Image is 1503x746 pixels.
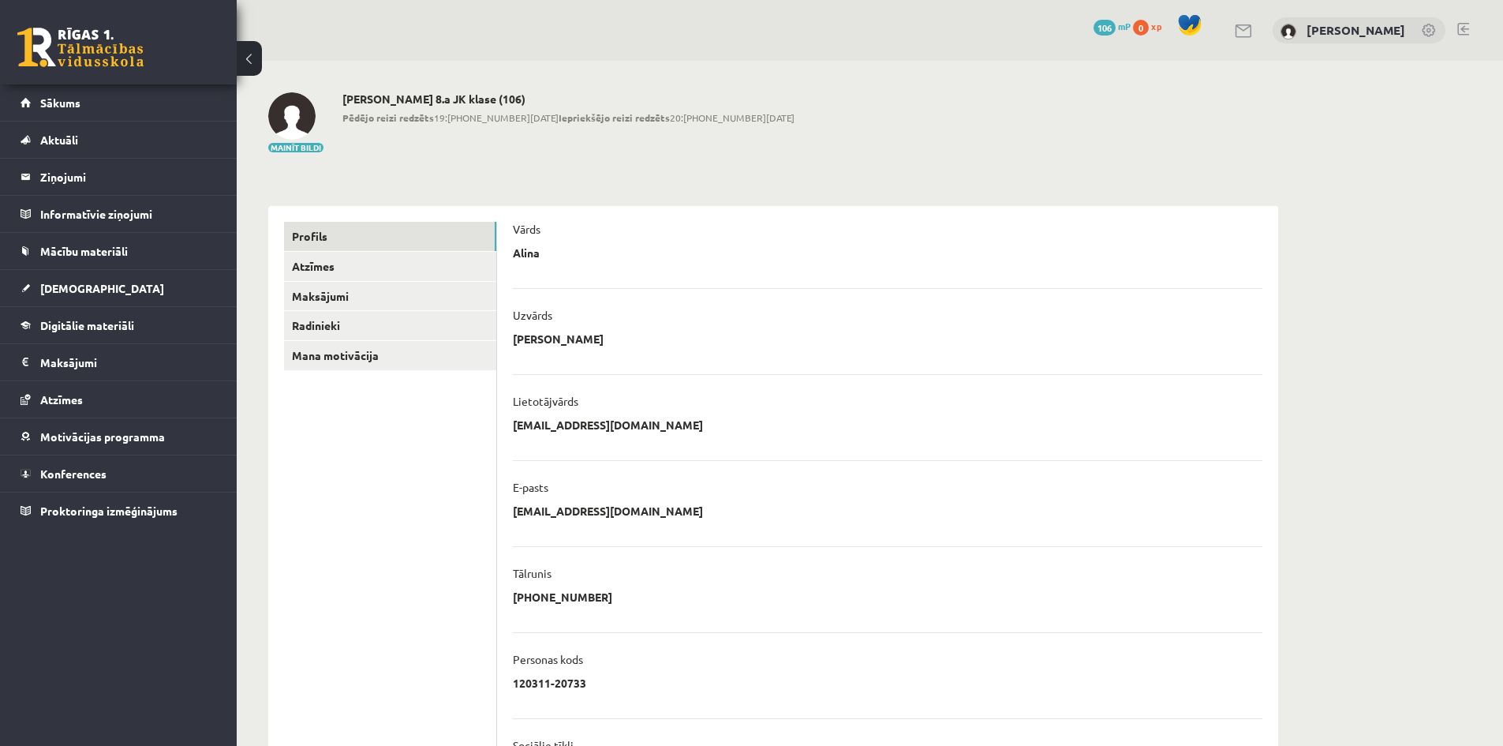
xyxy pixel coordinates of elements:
a: 0 xp [1133,20,1169,32]
a: Ziņojumi [21,159,217,195]
a: Motivācijas programma [21,418,217,455]
p: [EMAIL_ADDRESS][DOMAIN_NAME] [513,504,703,518]
span: Proktoringa izmēģinājums [40,504,178,518]
span: Konferences [40,467,107,481]
a: Konferences [21,455,217,492]
a: Digitālie materiāli [21,307,217,343]
span: Atzīmes [40,392,83,407]
p: Personas kods [513,652,583,666]
a: Radinieki [284,311,496,340]
p: Tālrunis [513,566,551,580]
a: Profils [284,222,496,251]
span: xp [1151,20,1161,32]
span: Motivācijas programma [40,429,165,444]
a: Maksājumi [21,344,217,380]
span: 106 [1094,20,1116,36]
a: [PERSON_NAME] [1307,22,1405,38]
button: Mainīt bildi [268,143,323,152]
p: Vārds [513,222,540,236]
p: E-pasts [513,480,548,494]
a: Atzīmes [284,252,496,281]
a: [DEMOGRAPHIC_DATA] [21,270,217,306]
span: 19:[PHONE_NUMBER][DATE] 20:[PHONE_NUMBER][DATE] [342,111,794,125]
legend: Informatīvie ziņojumi [40,196,217,232]
span: Aktuāli [40,133,78,147]
a: Proktoringa izmēģinājums [21,493,217,529]
a: Sākums [21,84,217,121]
a: Maksājumi [284,282,496,311]
b: Pēdējo reizi redzēts [342,111,434,124]
span: Digitālie materiāli [40,318,134,332]
legend: Ziņojumi [40,159,217,195]
span: mP [1118,20,1131,32]
span: Mācību materiāli [40,244,128,258]
a: Atzīmes [21,381,217,418]
span: Sākums [40,96,80,110]
p: Alina [513,246,540,260]
p: Lietotājvārds [513,394,578,408]
img: Alina Ščerbicka [1281,24,1296,39]
a: Mācību materiāli [21,233,217,269]
legend: Maksājumi [40,344,217,380]
p: Uzvārds [513,308,552,322]
p: [EMAIL_ADDRESS][DOMAIN_NAME] [513,418,703,432]
a: 106 mP [1094,20,1131,32]
h2: [PERSON_NAME] 8.a JK klase (106) [342,92,794,106]
span: [DEMOGRAPHIC_DATA] [40,281,164,295]
a: Rīgas 1. Tālmācības vidusskola [17,28,144,67]
p: [PHONE_NUMBER] [513,590,612,604]
p: [PERSON_NAME] [513,332,604,346]
p: 120311-20733 [513,676,586,690]
img: Alina Ščerbicka [268,92,316,140]
a: Mana motivācija [284,341,496,370]
a: Informatīvie ziņojumi [21,196,217,232]
a: Aktuāli [21,122,217,158]
b: Iepriekšējo reizi redzēts [559,111,670,124]
span: 0 [1133,20,1149,36]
